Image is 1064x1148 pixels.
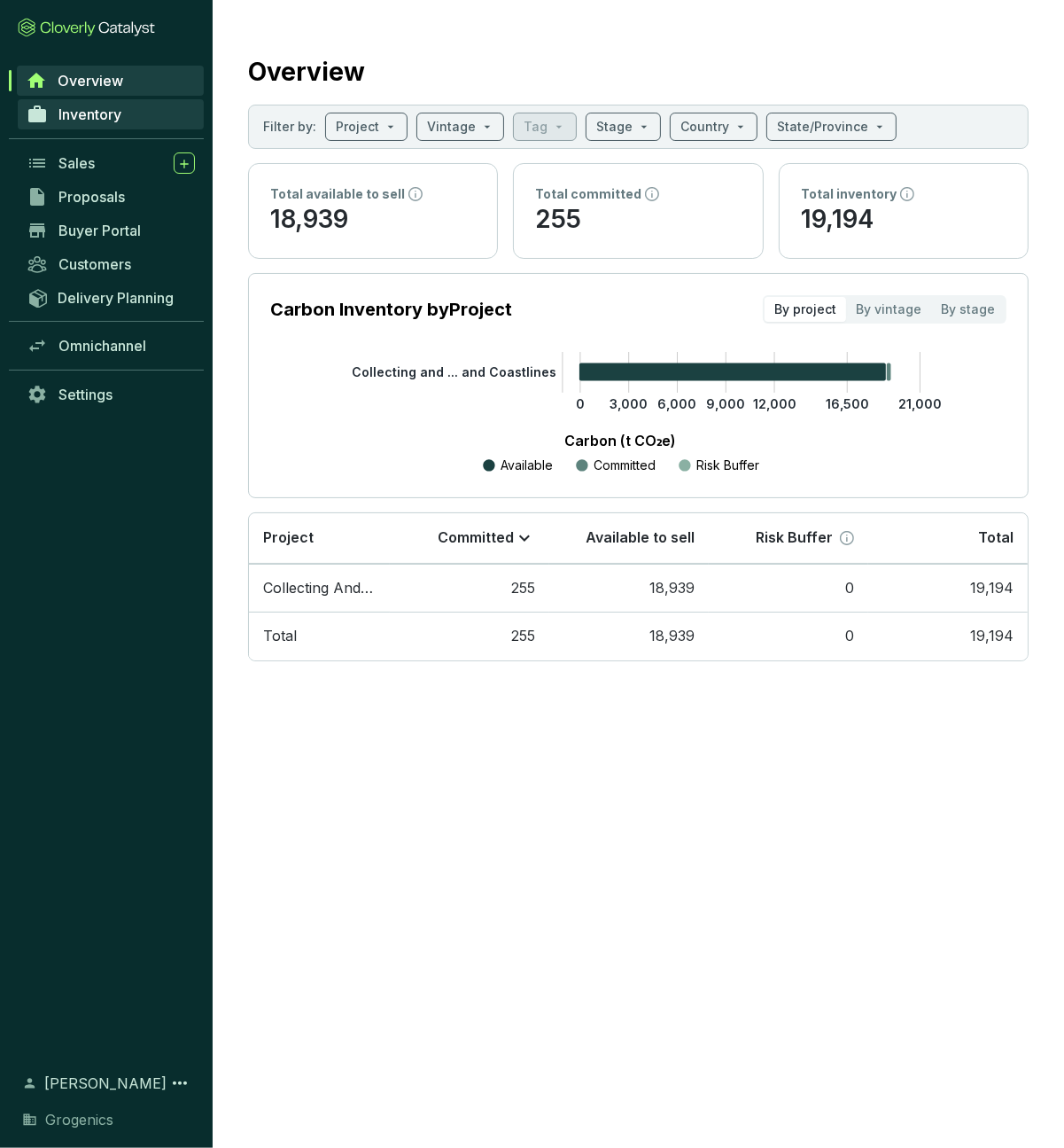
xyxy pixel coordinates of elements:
a: Overview [17,66,204,96]
p: Risk Buffer [756,528,833,548]
span: Omnichannel [58,337,146,355]
a: Customers [18,249,204,279]
th: Total [868,513,1028,564]
td: 19,194 [868,612,1028,660]
p: Risk Buffer [697,457,760,474]
p: Committed [438,528,514,548]
h2: Overview [248,53,365,90]
tspan: 9,000 [706,396,745,411]
span: Grogenics [45,1109,113,1130]
td: 18,939 [549,612,709,660]
span: Customers [58,255,131,273]
span: Sales [58,154,95,172]
span: Buyer Portal [58,222,141,239]
td: 18,939 [549,564,709,613]
p: Carbon Inventory by Project [270,297,512,322]
p: Available [501,457,554,474]
span: Inventory [58,105,121,123]
div: By stage [931,297,1005,322]
p: Filter by: [263,118,316,136]
tspan: 3,000 [610,396,648,411]
p: 19,194 [801,203,1006,237]
p: 255 [535,203,741,237]
p: Total committed [535,185,641,203]
th: Available to sell [549,513,709,564]
td: Total [249,612,390,660]
td: 255 [390,612,549,660]
td: 0 [709,612,868,660]
p: Total available to sell [270,185,405,203]
p: Tag [524,118,548,136]
div: By project [765,297,846,322]
th: Project [249,513,390,564]
tspan: 6,000 [658,396,697,411]
div: segmented control [763,295,1006,324]
tspan: 16,500 [826,396,869,411]
span: Proposals [58,188,125,206]
div: By vintage [846,297,931,322]
span: Overview [58,72,123,90]
tspan: 12,000 [753,396,796,411]
tspan: 0 [576,396,585,411]
a: Sales [18,148,204,178]
td: 0 [709,564,868,613]
tspan: Collecting and ... and Coastlines [352,364,556,379]
td: 19,194 [868,564,1028,613]
span: [PERSON_NAME] [44,1073,167,1094]
a: Omnichannel [18,331,204,361]
a: Delivery Planning [18,283,204,312]
a: Proposals [18,182,204,212]
a: Inventory [18,99,204,129]
p: Committed [594,457,656,474]
span: Settings [58,386,113,403]
a: Buyer Portal [18,215,204,246]
tspan: 21,000 [898,396,942,411]
td: 255 [390,564,549,613]
td: Collecting And Upcycling Sargassum To Protect Oceans And Coastlines [249,564,390,613]
p: 18,939 [270,203,476,237]
span: Delivery Planning [58,289,174,307]
a: Settings [18,379,204,410]
p: Carbon (t CO₂e) [297,430,944,451]
p: Total inventory [801,185,897,203]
